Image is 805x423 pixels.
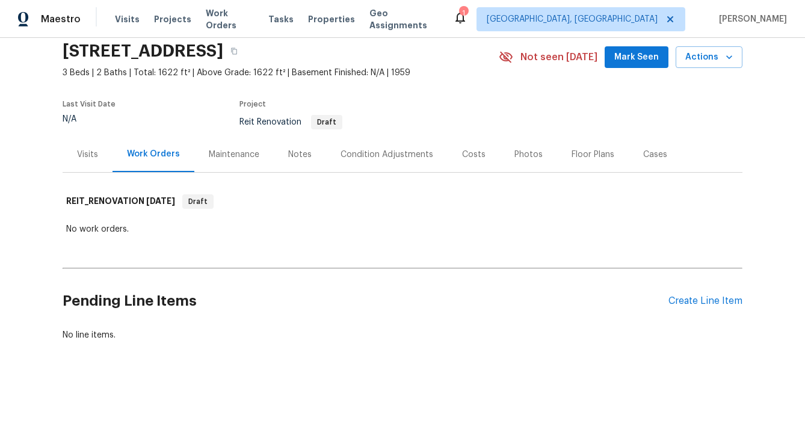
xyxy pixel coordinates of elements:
h2: Pending Line Items [63,273,668,329]
span: Work Orders [206,7,254,31]
div: No work orders. [66,223,739,235]
div: Costs [462,149,486,161]
span: Maestro [41,13,81,25]
div: Notes [288,149,312,161]
span: Properties [308,13,355,25]
span: Geo Assignments [369,7,439,31]
span: Visits [115,13,140,25]
span: [DATE] [146,197,175,205]
span: [GEOGRAPHIC_DATA], [GEOGRAPHIC_DATA] [487,13,658,25]
span: Reit Renovation [239,118,342,126]
button: Mark Seen [605,46,668,69]
div: Create Line Item [668,295,742,307]
span: Project [239,100,266,108]
button: Actions [676,46,742,69]
button: Copy Address [223,40,245,62]
span: Last Visit Date [63,100,116,108]
div: REIT_RENOVATION [DATE]Draft [63,182,742,221]
span: Mark Seen [614,50,659,65]
div: Work Orders [127,148,180,160]
div: Maintenance [209,149,259,161]
div: Photos [514,149,543,161]
span: Actions [685,50,733,65]
span: Draft [312,119,341,126]
span: Projects [154,13,191,25]
span: [PERSON_NAME] [714,13,787,25]
div: Cases [643,149,667,161]
h6: REIT_RENOVATION [66,194,175,209]
div: No line items. [63,329,742,341]
div: Condition Adjustments [341,149,433,161]
div: N/A [63,115,116,123]
span: Draft [184,196,212,208]
span: Not seen [DATE] [520,51,597,63]
div: 1 [459,7,467,19]
div: Visits [77,149,98,161]
div: Floor Plans [572,149,614,161]
span: Tasks [268,15,294,23]
span: 3 Beds | 2 Baths | Total: 1622 ft² | Above Grade: 1622 ft² | Basement Finished: N/A | 1959 [63,67,499,79]
h2: [STREET_ADDRESS] [63,45,223,57]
